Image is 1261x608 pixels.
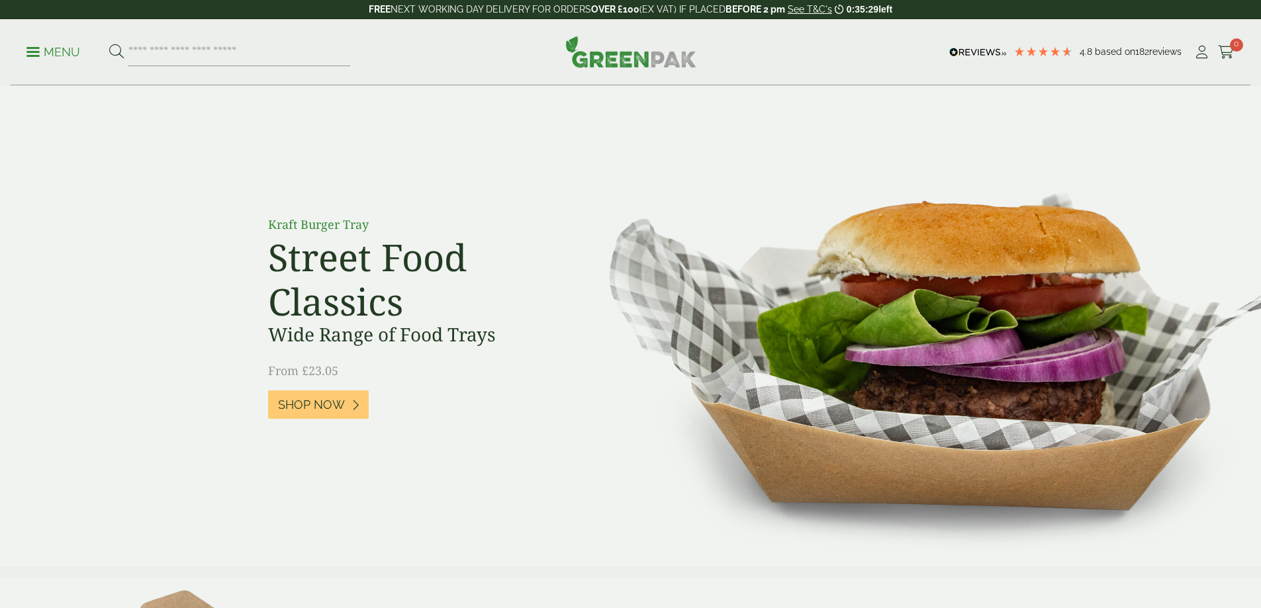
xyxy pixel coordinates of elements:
[1218,42,1235,62] a: 0
[369,4,391,15] strong: FREE
[788,4,832,15] a: See T&C's
[26,44,80,60] p: Menu
[878,4,892,15] span: left
[567,86,1261,567] img: Street Food Classics
[949,48,1007,57] img: REVIEWS.io
[268,324,566,346] h3: Wide Range of Food Trays
[847,4,878,15] span: 0:35:29
[1149,46,1182,57] span: reviews
[565,36,696,67] img: GreenPak Supplies
[1013,46,1073,58] div: 4.79 Stars
[268,216,566,234] p: Kraft Burger Tray
[268,390,369,419] a: Shop Now
[1193,46,1210,59] i: My Account
[1230,38,1243,52] span: 0
[1135,46,1149,57] span: 182
[725,4,785,15] strong: BEFORE 2 pm
[591,4,639,15] strong: OVER £100
[268,363,338,378] span: From £23.05
[1095,46,1135,57] span: Based on
[1218,46,1235,59] i: Cart
[278,398,345,412] span: Shop Now
[26,44,80,58] a: Menu
[268,235,566,324] h2: Street Food Classics
[1080,46,1095,57] span: 4.8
